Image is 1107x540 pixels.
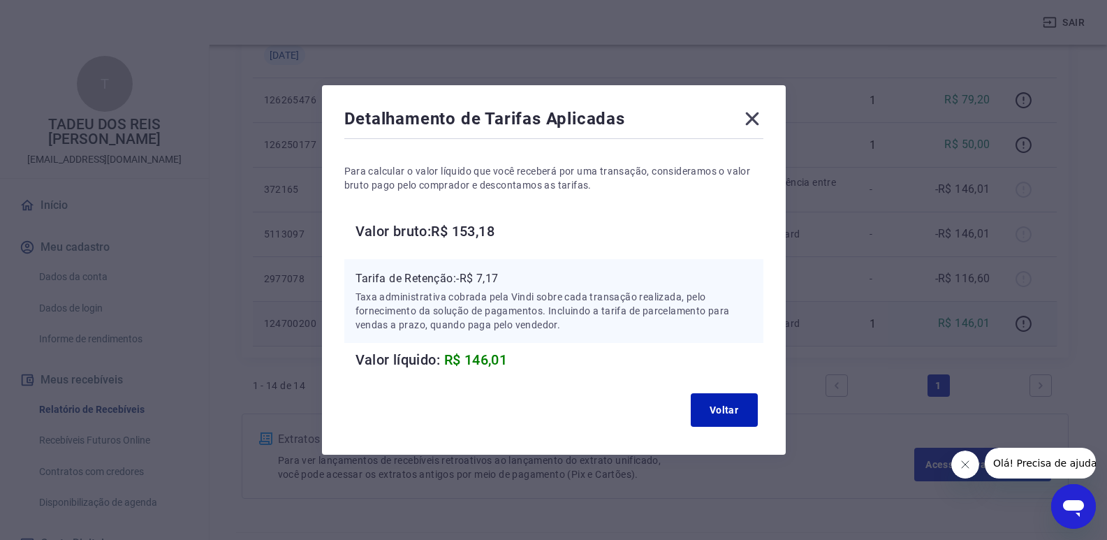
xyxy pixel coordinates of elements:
[355,220,763,242] h6: Valor bruto: R$ 153,18
[1051,484,1096,529] iframe: Botão para abrir a janela de mensagens
[355,349,763,371] h6: Valor líquido:
[355,270,752,287] p: Tarifa de Retenção: -R$ 7,17
[355,290,752,332] p: Taxa administrativa cobrada pela Vindi sobre cada transação realizada, pelo fornecimento da soluç...
[344,108,763,136] div: Detalhamento de Tarifas Aplicadas
[444,351,508,368] span: R$ 146,01
[951,451,979,479] iframe: Fechar mensagem
[8,10,117,21] span: Olá! Precisa de ajuda?
[344,164,763,192] p: Para calcular o valor líquido que você receberá por uma transação, consideramos o valor bruto pag...
[691,393,758,427] button: Voltar
[985,448,1096,479] iframe: Mensagem da empresa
